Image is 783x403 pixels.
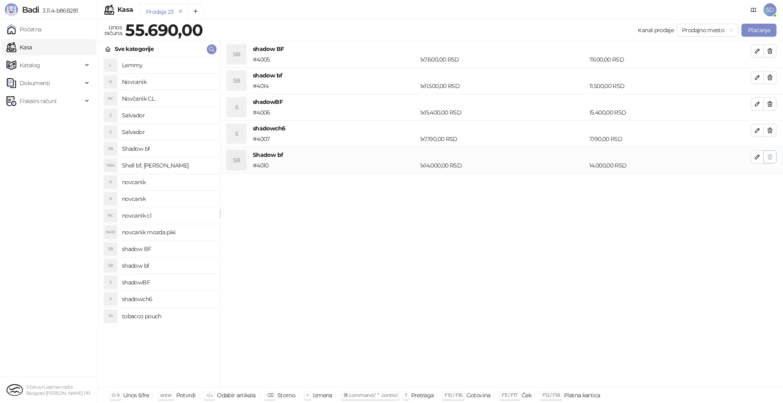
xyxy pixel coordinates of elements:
h4: Salvador [122,109,213,122]
div: S [104,276,117,289]
span: ↑/↓ [206,392,213,398]
h4: Lemmy [122,59,213,72]
div: Platna kartica [564,390,600,401]
div: grid [98,57,220,387]
a: Početna [7,21,42,37]
h4: novcanik mozda piki [122,226,213,239]
span: 0-9 [112,392,119,398]
small: S brkovi Leathercrafts Beograd [PERSON_NAME] PR [26,384,90,396]
span: f [405,392,407,398]
span: Fiskalni računi [20,93,56,109]
h4: Shell bf, [PERSON_NAME] [122,159,213,172]
div: 1 x 15.400,00 RSD [418,108,588,117]
div: # 4006 [251,108,418,117]
div: 1 x 7.600,00 RSD [418,55,588,64]
div: Gotovina [467,390,491,401]
div: Kasa [117,7,133,13]
span: Prodajno mesto [682,24,733,36]
div: Odabir artikala [217,390,255,401]
div: S [104,109,117,122]
h4: novcanik [122,192,213,205]
div: TP [104,310,117,323]
div: SBA [104,159,117,172]
h4: shadow bf [253,71,751,80]
h4: shadow bf [122,259,213,272]
div: Kanal prodaje [638,26,674,35]
h4: Novcanik [122,75,213,88]
div: SB [227,44,246,64]
div: SB [104,242,117,255]
div: # 4010 [251,161,418,170]
div: SB [227,150,246,170]
span: Katalog [20,57,40,73]
h4: shadowch6 [253,124,751,133]
div: Izmena [313,390,332,401]
div: NMP [104,226,117,239]
div: Potvrdi [176,390,196,401]
h4: shadowBF [122,276,213,289]
div: S [227,97,246,117]
div: 1 x 11.500,00 RSD [418,81,588,90]
div: NC [104,209,117,222]
div: S [104,126,117,139]
div: 14.000,00 RSD [588,161,752,170]
div: SB [227,71,246,90]
div: Pretraga [411,390,434,401]
h4: Shadow bf [122,142,213,155]
a: Dokumentacija [747,3,760,16]
div: Sve kategorije [115,44,154,53]
img: 64x64-companyLogo-a112a103-5c05-4bb6-bef4-cc84a03c1f05.png [7,382,23,398]
span: enter [160,392,172,398]
button: Plaćanje [741,24,776,37]
h4: tobacco pouch [122,310,213,323]
div: N [104,176,117,189]
div: SB [104,259,117,272]
div: NC [104,92,117,105]
span: F10 / F16 [445,392,462,398]
div: 1 x 14.000,00 RSD [418,161,588,170]
h4: Salvador [122,126,213,139]
span: ⌫ [267,392,273,398]
div: N [104,192,117,205]
div: S [227,124,246,143]
div: 11.500,00 RSD [588,81,752,90]
div: N [104,75,117,88]
span: F12 / F18 [542,392,560,398]
div: Unos šifre [123,390,149,401]
span: + [306,392,309,398]
span: 3.11.4-b868281 [39,7,78,14]
h4: shadowBF [253,97,751,106]
button: Add tab [187,3,203,20]
img: Logo [5,3,18,16]
div: S [104,293,117,306]
div: 1 x 7.190,00 RSD [418,134,588,143]
div: 7.600,00 RSD [588,55,752,64]
div: # 4007 [251,134,418,143]
h4: shadow BF [122,242,213,255]
span: SD [763,3,776,16]
h4: novcanik cl [122,209,213,222]
span: Badi [22,5,39,15]
div: Prodaja 23 [146,7,174,16]
div: Iznos računa [103,22,124,38]
h4: Novčanik CL [122,92,213,105]
div: # 4014 [251,81,418,90]
div: 7.190,00 RSD [588,134,752,143]
span: F11 / F17 [502,392,518,398]
h4: shadow BF [253,44,751,53]
h4: shadowch6 [122,293,213,306]
strong: 55.690,00 [125,20,203,40]
div: SB [104,142,117,155]
span: Dokumenti [20,75,50,91]
div: Storno [277,390,295,401]
div: 15.400,00 RSD [588,108,752,117]
button: remove [175,8,186,15]
span: ⌘ command / ⌃ control [343,392,398,398]
div: # 4005 [251,55,418,64]
a: Kasa [7,39,32,55]
h4: Shadow bf [253,150,751,159]
div: L [104,59,117,72]
h4: novcanik [122,176,213,189]
div: Ček [522,390,531,401]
